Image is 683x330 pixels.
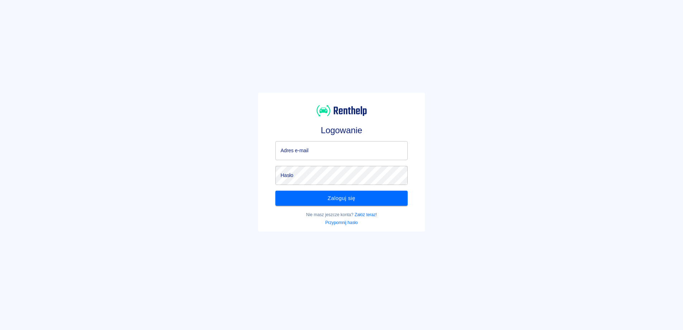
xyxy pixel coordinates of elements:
[275,212,407,218] p: Nie masz jeszcze konta?
[317,104,367,117] img: Renthelp logo
[355,212,377,217] a: Załóż teraz!
[275,125,407,135] h3: Logowanie
[275,191,407,206] button: Zaloguj się
[325,220,358,225] a: Przypomnij hasło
